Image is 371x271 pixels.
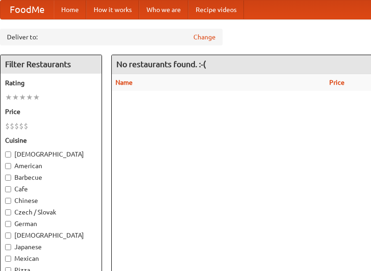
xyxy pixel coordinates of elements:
[10,121,14,131] li: $
[19,92,26,102] li: ★
[0,0,54,19] a: FoodMe
[5,161,97,170] label: American
[5,107,97,116] h5: Price
[5,150,97,159] label: [DEMOGRAPHIC_DATA]
[5,256,11,262] input: Mexican
[5,121,10,131] li: $
[5,186,11,192] input: Cafe
[5,242,97,252] label: Japanese
[5,136,97,145] h5: Cuisine
[5,173,97,182] label: Barbecue
[188,0,244,19] a: Recipe videos
[14,121,19,131] li: $
[54,0,86,19] a: Home
[5,163,11,169] input: American
[86,0,139,19] a: How it works
[5,221,11,227] input: German
[5,219,97,228] label: German
[33,92,40,102] li: ★
[5,198,11,204] input: Chinese
[5,196,97,205] label: Chinese
[0,55,102,74] h4: Filter Restaurants
[5,208,97,217] label: Czech / Slovak
[329,79,345,86] a: Price
[12,92,19,102] li: ★
[5,151,11,158] input: [DEMOGRAPHIC_DATA]
[139,0,188,19] a: Who we are
[116,60,206,69] ng-pluralize: No restaurants found. :-(
[115,79,133,86] a: Name
[5,209,11,215] input: Czech / Slovak
[5,78,97,88] h5: Rating
[5,92,12,102] li: ★
[5,175,11,181] input: Barbecue
[26,92,33,102] li: ★
[5,231,97,240] label: [DEMOGRAPHIC_DATA]
[5,254,97,263] label: Mexican
[24,121,28,131] li: $
[5,184,97,194] label: Cafe
[19,121,24,131] li: $
[193,32,216,42] a: Change
[5,233,11,239] input: [DEMOGRAPHIC_DATA]
[5,244,11,250] input: Japanese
